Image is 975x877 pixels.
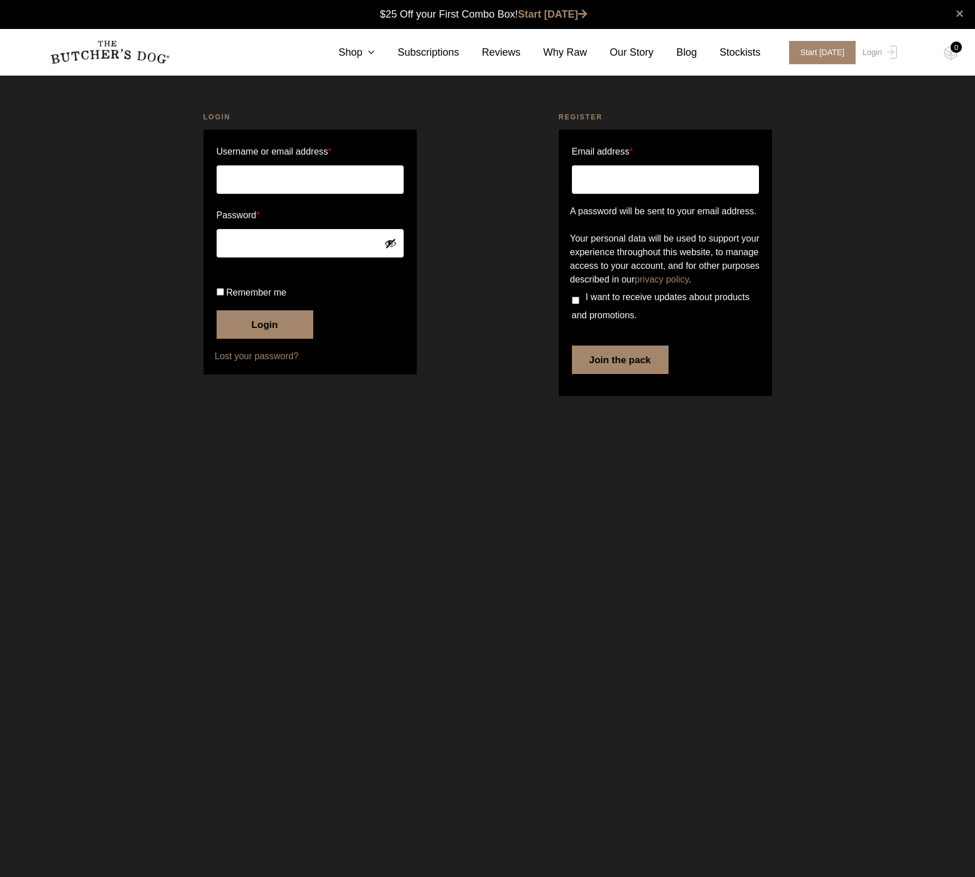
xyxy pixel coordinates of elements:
[654,45,697,60] a: Blog
[217,288,224,296] input: Remember me
[860,41,897,64] a: Login
[634,275,688,284] a: privacy policy
[384,237,397,250] button: Show password
[587,45,654,60] a: Our Story
[204,111,417,123] h2: Login
[572,143,633,161] label: Email address
[316,45,375,60] a: Shop
[944,45,958,60] img: TBD_Cart-Empty.png
[572,297,579,304] input: I want to receive updates about products and promotions.
[956,7,964,20] a: close
[570,205,761,218] p: A password will be sent to your email address.
[217,310,313,339] button: Login
[521,45,587,60] a: Why Raw
[459,45,521,60] a: Reviews
[518,9,587,20] a: Start [DATE]
[951,41,962,53] div: 0
[217,206,404,225] label: Password
[572,292,750,320] span: I want to receive updates about products and promotions.
[572,346,669,374] button: Join the pack
[789,41,856,64] span: Start [DATE]
[570,232,761,286] p: Your personal data will be used to support your experience throughout this website, to manage acc...
[375,45,459,60] a: Subscriptions
[215,350,405,363] a: Lost your password?
[697,45,761,60] a: Stockists
[217,143,404,161] label: Username or email address
[226,288,287,297] span: Remember me
[778,41,860,64] a: Start [DATE]
[559,111,772,123] h2: Register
